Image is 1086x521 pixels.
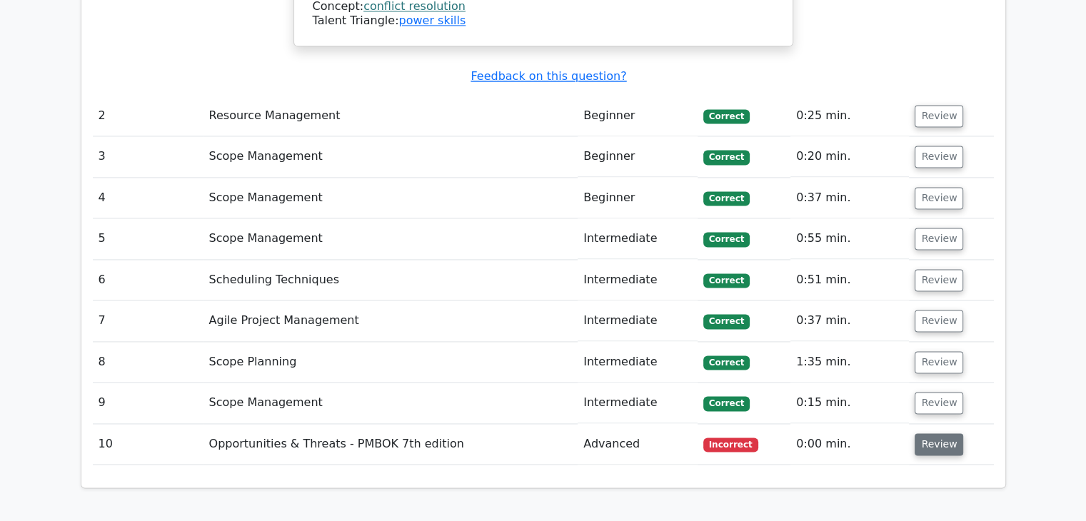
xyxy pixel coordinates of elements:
[915,228,963,250] button: Review
[790,383,909,423] td: 0:15 min.
[915,269,963,291] button: Review
[703,232,750,246] span: Correct
[578,218,698,259] td: Intermediate
[93,424,203,465] td: 10
[203,300,578,341] td: Agile Project Management
[790,218,909,259] td: 0:55 min.
[703,396,750,410] span: Correct
[790,424,909,465] td: 0:00 min.
[93,260,203,300] td: 6
[790,300,909,341] td: 0:37 min.
[93,136,203,177] td: 3
[915,187,963,209] button: Review
[703,150,750,164] span: Correct
[93,383,203,423] td: 9
[398,14,466,27] a: power skills
[93,300,203,341] td: 7
[915,310,963,332] button: Review
[703,314,750,328] span: Correct
[703,437,758,452] span: Incorrect
[203,218,578,259] td: Scope Management
[703,109,750,123] span: Correct
[790,136,909,177] td: 0:20 min.
[93,96,203,136] td: 2
[790,342,909,383] td: 1:35 min.
[203,383,578,423] td: Scope Management
[203,424,578,465] td: Opportunities & Threats - PMBOK 7th edition
[203,178,578,218] td: Scope Management
[915,105,963,127] button: Review
[203,342,578,383] td: Scope Planning
[915,392,963,414] button: Review
[790,260,909,300] td: 0:51 min.
[578,383,698,423] td: Intermediate
[915,433,963,455] button: Review
[93,178,203,218] td: 4
[578,96,698,136] td: Beginner
[578,342,698,383] td: Intermediate
[203,136,578,177] td: Scope Management
[915,351,963,373] button: Review
[703,191,750,206] span: Correct
[915,146,963,168] button: Review
[790,96,909,136] td: 0:25 min.
[203,96,578,136] td: Resource Management
[578,178,698,218] td: Beginner
[578,260,698,300] td: Intermediate
[93,218,203,259] td: 5
[203,260,578,300] td: Scheduling Techniques
[703,273,750,288] span: Correct
[703,355,750,370] span: Correct
[578,136,698,177] td: Beginner
[578,300,698,341] td: Intermediate
[790,178,909,218] td: 0:37 min.
[578,424,698,465] td: Advanced
[471,69,626,83] a: Feedback on this question?
[93,342,203,383] td: 8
